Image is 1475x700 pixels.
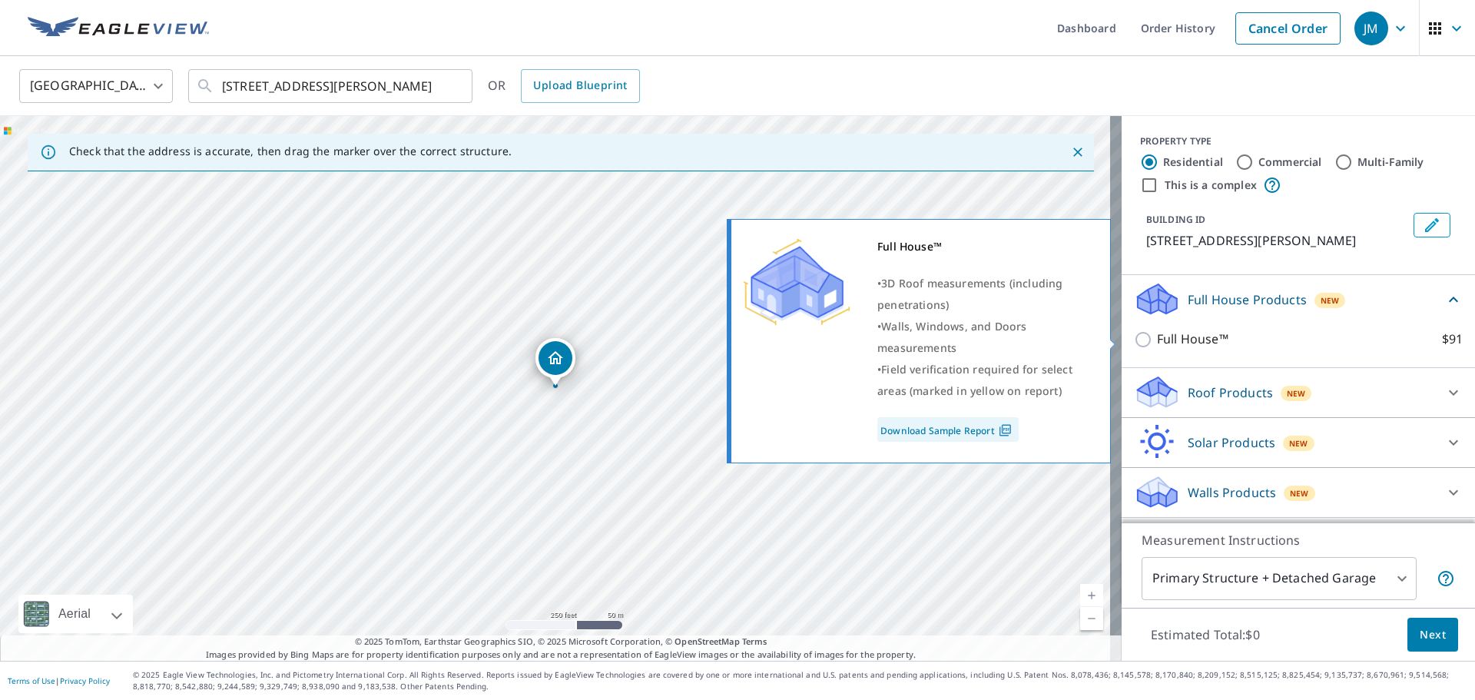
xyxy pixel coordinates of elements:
[1188,433,1275,452] p: Solar Products
[521,69,639,103] a: Upload Blueprint
[1165,177,1257,193] label: This is a complex
[1414,213,1450,237] button: Edit building 1
[1258,154,1322,170] label: Commercial
[133,669,1467,692] p: © 2025 Eagle View Technologies, Inc. and Pictometry International Corp. All Rights Reserved. Repo...
[1188,483,1276,502] p: Walls Products
[488,69,640,103] div: OR
[1163,154,1223,170] label: Residential
[877,359,1091,402] div: •
[1157,330,1228,349] p: Full House™
[675,635,739,647] a: OpenStreetMap
[877,276,1062,312] span: 3D Roof measurements (including penetrations)
[1442,330,1463,349] p: $91
[1289,437,1308,450] span: New
[18,595,133,633] div: Aerial
[8,676,110,685] p: |
[60,675,110,686] a: Privacy Policy
[1142,557,1417,600] div: Primary Structure + Detached Garage
[1437,569,1455,588] span: Your report will include the primary structure and a detached garage if one exists.
[1080,607,1103,630] a: Current Level 17, Zoom Out
[1142,531,1455,549] p: Measurement Instructions
[1140,134,1457,148] div: PROPERTY TYPE
[54,595,95,633] div: Aerial
[1134,424,1463,461] div: Solar ProductsNew
[1134,281,1463,317] div: Full House ProductsNew
[1080,584,1103,607] a: Current Level 17, Zoom In
[1290,487,1309,499] span: New
[1068,142,1088,162] button: Close
[877,319,1026,355] span: Walls, Windows, and Doors measurements
[1139,618,1272,652] p: Estimated Total: $0
[1134,374,1463,411] div: Roof ProductsNew
[19,65,173,108] div: [GEOGRAPHIC_DATA]
[1146,231,1407,250] p: [STREET_ADDRESS][PERSON_NAME]
[69,144,512,158] p: Check that the address is accurate, then drag the marker over the correct structure.
[1287,387,1306,400] span: New
[1420,625,1446,645] span: Next
[995,423,1016,437] img: Pdf Icon
[355,635,767,649] span: © 2025 TomTom, Earthstar Geographics SIO, © 2025 Microsoft Corporation, ©
[1357,154,1424,170] label: Multi-Family
[877,273,1091,316] div: •
[1354,12,1388,45] div: JM
[877,362,1072,398] span: Field verification required for select areas (marked in yellow on report)
[8,675,55,686] a: Terms of Use
[1321,294,1340,307] span: New
[877,236,1091,257] div: Full House™
[535,338,575,386] div: Dropped pin, building 1, Residential property, 3227 Hamlet Dr Saint Paul, MN 55125
[533,76,627,95] span: Upload Blueprint
[1235,12,1341,45] a: Cancel Order
[1188,290,1307,309] p: Full House Products
[877,316,1091,359] div: •
[1134,474,1463,511] div: Walls ProductsNew
[222,65,441,108] input: Search by address or latitude-longitude
[877,417,1019,442] a: Download Sample Report
[742,635,767,647] a: Terms
[28,17,209,40] img: EV Logo
[1146,213,1205,226] p: BUILDING ID
[1188,383,1273,402] p: Roof Products
[1407,618,1458,652] button: Next
[743,236,850,328] img: Premium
